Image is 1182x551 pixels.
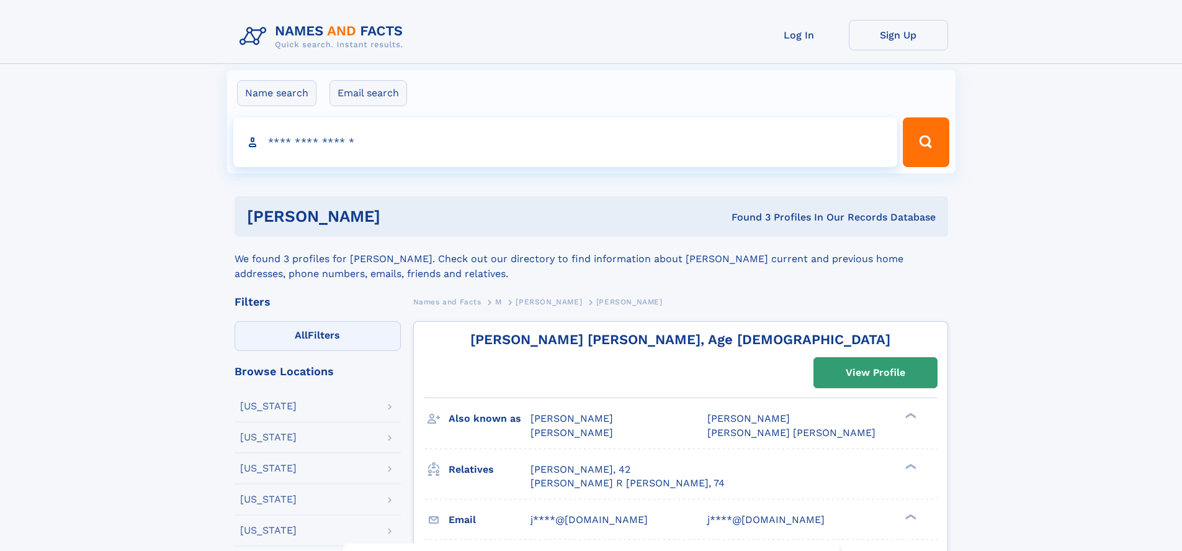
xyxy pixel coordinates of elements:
[240,463,297,473] div: [US_STATE]
[531,463,630,476] a: [PERSON_NAME], 42
[235,20,413,53] img: Logo Names and Facts
[903,117,949,167] button: Search Button
[329,80,407,106] label: Email search
[235,296,401,307] div: Filters
[495,294,502,309] a: M
[237,80,316,106] label: Name search
[596,298,663,306] span: [PERSON_NAME]
[849,20,948,50] a: Sign Up
[531,412,613,424] span: [PERSON_NAME]
[449,459,531,480] h3: Relatives
[902,412,917,420] div: ❯
[531,476,725,490] a: [PERSON_NAME] R [PERSON_NAME], 74
[470,332,890,347] a: [PERSON_NAME] [PERSON_NAME], Age [DEMOGRAPHIC_DATA]
[233,117,898,167] input: search input
[531,427,613,439] span: [PERSON_NAME]
[235,366,401,377] div: Browse Locations
[707,412,790,424] span: [PERSON_NAME]
[516,298,582,306] span: [PERSON_NAME]
[240,401,297,411] div: [US_STATE]
[902,512,917,521] div: ❯
[750,20,849,50] a: Log In
[814,358,937,388] a: View Profile
[235,237,948,281] div: We found 3 profiles for [PERSON_NAME]. Check out our directory to find information about [PERSON_...
[235,321,401,351] label: Filters
[449,408,531,429] h3: Also known as
[240,494,297,504] div: [US_STATE]
[247,209,556,224] h1: [PERSON_NAME]
[846,358,905,387] div: View Profile
[413,294,481,309] a: Names and Facts
[240,432,297,442] div: [US_STATE]
[707,427,875,439] span: [PERSON_NAME] [PERSON_NAME]
[449,509,531,531] h3: Email
[240,526,297,535] div: [US_STATE]
[495,298,502,306] span: M
[902,462,917,470] div: ❯
[516,294,582,309] a: [PERSON_NAME]
[556,211,936,224] div: Found 3 Profiles In Our Records Database
[295,329,308,341] span: All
